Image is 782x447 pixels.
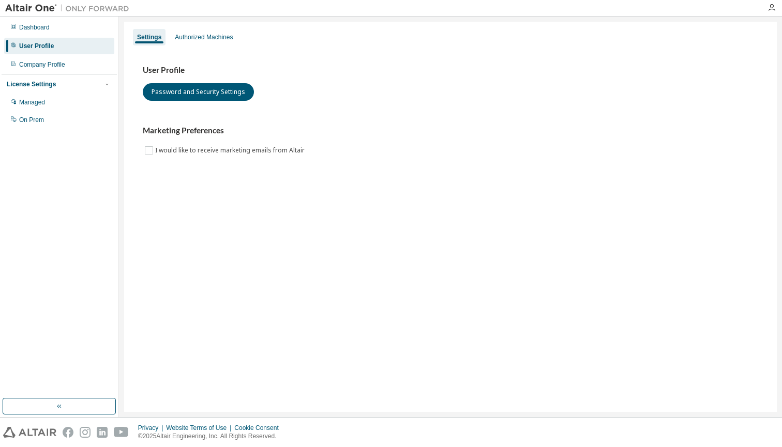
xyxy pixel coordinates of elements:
img: altair_logo.svg [3,427,56,438]
div: On Prem [19,116,44,124]
h3: Marketing Preferences [143,126,758,136]
div: Authorized Machines [175,33,233,41]
p: © 2025 Altair Engineering, Inc. All Rights Reserved. [138,432,285,441]
label: I would like to receive marketing emails from Altair [155,144,307,157]
div: Cookie Consent [234,424,284,432]
div: License Settings [7,80,56,88]
div: Website Terms of Use [166,424,234,432]
img: linkedin.svg [97,427,108,438]
button: Password and Security Settings [143,83,254,101]
div: User Profile [19,42,54,50]
img: instagram.svg [80,427,91,438]
div: Settings [137,33,161,41]
div: Managed [19,98,45,106]
div: Dashboard [19,23,50,32]
img: youtube.svg [114,427,129,438]
div: Company Profile [19,60,65,69]
div: Privacy [138,424,166,432]
img: facebook.svg [63,427,73,438]
img: Altair One [5,3,134,13]
h3: User Profile [143,65,758,75]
